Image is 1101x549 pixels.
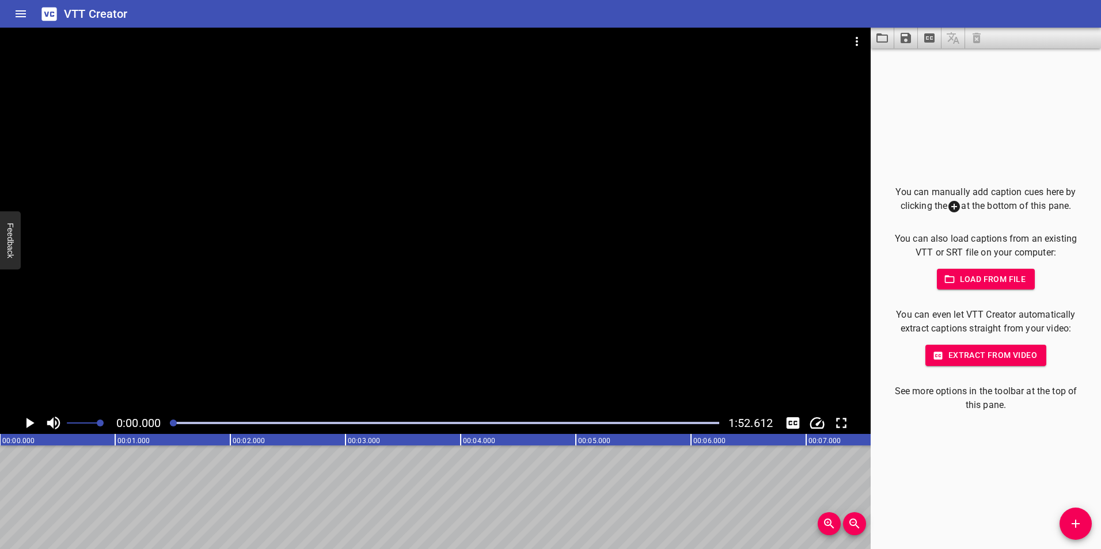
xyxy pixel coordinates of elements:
[875,31,889,45] svg: Load captions from file
[18,412,40,434] button: Play/Pause
[806,412,828,434] button: Change Playback Speed
[64,5,128,23] h6: VTT Creator
[889,232,1083,260] p: You can also load captions from an existing VTT or SRT file on your computer:
[116,416,161,430] span: Current Time
[889,384,1083,412] p: See more options in the toolbar at the top of this pane.
[937,269,1035,290] button: Load from file
[830,412,852,434] button: Toggle fullscreen
[578,437,610,445] text: 00:05.000
[843,512,866,535] button: Zoom Out
[43,412,64,434] button: Toggle mute
[117,437,150,445] text: 00:01.000
[728,416,773,430] span: 1:52.612
[463,437,495,445] text: 00:04.000
[1060,508,1092,540] button: Add Cue
[818,512,841,535] button: Zoom In
[922,31,936,45] svg: Extract captions from video
[348,437,380,445] text: 00:03.000
[946,272,1026,287] span: Load from file
[782,412,804,434] button: Toggle captions
[97,420,104,426] span: Set video volume
[170,422,719,424] div: Play progress
[925,345,1046,366] button: Extract from video
[889,185,1083,213] p: You can manually add caption cues here by clicking the at the bottom of this pane.
[843,28,871,55] button: Video Options
[693,437,726,445] text: 00:06.000
[830,412,852,434] div: Toggle Full Screen
[871,28,894,48] button: Load captions from file
[941,28,965,48] span: Add some captions below, then you can translate them.
[233,437,265,445] text: 00:02.000
[935,348,1037,363] span: Extract from video
[889,308,1083,335] p: You can even let VTT Creator automatically extract captions straight from your video:
[894,28,918,48] button: Save captions to file
[806,412,828,434] div: Playback Speed
[808,437,841,445] text: 00:07.000
[782,412,804,434] div: Hide/Show Captions
[899,31,913,45] svg: Save captions to file
[2,437,35,445] text: 00:00.000
[918,28,941,48] button: Extract captions from video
